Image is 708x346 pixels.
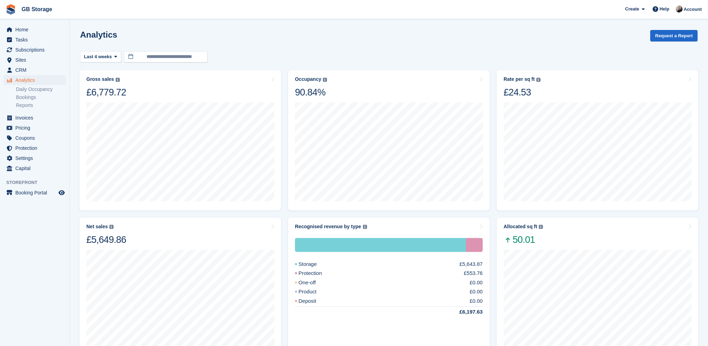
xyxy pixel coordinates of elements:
[676,6,683,13] img: Karl Walker
[469,297,483,305] div: £0.00
[3,153,66,163] a: menu
[15,133,57,143] span: Coupons
[6,4,16,15] img: stora-icon-8386f47178a22dfd0bd8f6a31ec36ba5ce8667c1dd55bd0f319d3a0aa187defe.svg
[295,76,321,82] div: Occupancy
[3,163,66,173] a: menu
[80,30,117,39] h2: Analytics
[3,75,66,85] a: menu
[86,86,126,98] div: £6,779.72
[15,75,57,85] span: Analytics
[15,45,57,55] span: Subscriptions
[15,113,57,123] span: Invoices
[295,297,333,305] div: Deposit
[16,94,66,101] a: Bookings
[539,225,543,229] img: icon-info-grey-7440780725fd019a000dd9b08b2336e03edf1995a4989e88bcd33f0948082b44.svg
[15,25,57,34] span: Home
[443,308,483,316] div: £6,197.63
[504,76,535,82] div: Rate per sq ft
[295,269,339,277] div: Protection
[57,189,66,197] a: Preview store
[3,133,66,143] a: menu
[3,25,66,34] a: menu
[19,3,55,15] a: GB Storage
[3,65,66,75] a: menu
[323,78,327,82] img: icon-info-grey-7440780725fd019a000dd9b08b2336e03edf1995a4989e88bcd33f0948082b44.svg
[86,234,126,246] div: £5,649.86
[15,143,57,153] span: Protection
[469,288,483,296] div: £0.00
[295,288,333,296] div: Product
[295,86,327,98] div: 90.84%
[86,224,108,230] div: Net sales
[86,76,114,82] div: Gross sales
[504,224,537,230] div: Allocated sq ft
[464,269,483,277] div: £553.76
[504,86,540,98] div: £24.53
[650,30,698,41] button: Request a Report
[6,179,69,186] span: Storefront
[15,153,57,163] span: Settings
[3,55,66,65] a: menu
[295,224,361,230] div: Recognised revenue by type
[16,102,66,109] a: Reports
[459,260,483,268] div: £5,643.87
[3,45,66,55] a: menu
[3,123,66,133] a: menu
[684,6,702,13] span: Account
[15,55,57,65] span: Sites
[625,6,639,13] span: Create
[3,143,66,153] a: menu
[466,238,483,252] div: Protection
[15,188,57,198] span: Booking Portal
[660,6,669,13] span: Help
[295,260,334,268] div: Storage
[109,225,114,229] img: icon-info-grey-7440780725fd019a000dd9b08b2336e03edf1995a4989e88bcd33f0948082b44.svg
[469,279,483,287] div: £0.00
[363,225,367,229] img: icon-info-grey-7440780725fd019a000dd9b08b2336e03edf1995a4989e88bcd33f0948082b44.svg
[15,65,57,75] span: CRM
[295,238,466,252] div: Storage
[504,234,543,246] span: 50.01
[15,163,57,173] span: Capital
[16,86,66,93] a: Daily Occupancy
[3,35,66,45] a: menu
[84,53,112,60] span: Last 4 weeks
[116,78,120,82] img: icon-info-grey-7440780725fd019a000dd9b08b2336e03edf1995a4989e88bcd33f0948082b44.svg
[3,113,66,123] a: menu
[15,35,57,45] span: Tasks
[295,279,333,287] div: One-off
[3,188,66,198] a: menu
[536,78,540,82] img: icon-info-grey-7440780725fd019a000dd9b08b2336e03edf1995a4989e88bcd33f0948082b44.svg
[15,123,57,133] span: Pricing
[80,51,121,63] button: Last 4 weeks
